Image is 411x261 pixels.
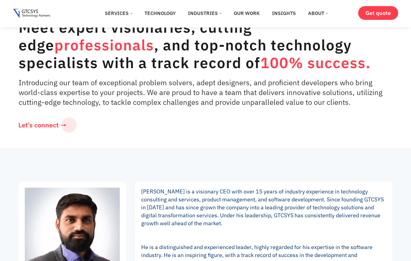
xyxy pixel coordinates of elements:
[260,53,371,72] span: 100% success.
[100,6,137,20] a: Services
[13,9,50,18] img: Gtcsys logo
[19,18,389,72] div: Meet expert visionaries, cutting edge , and top-notch technology specialists with a track record of
[373,223,411,252] iframe: chat widget
[19,78,389,107] p: Introducing our team of exceptional problem solvers, adept designers, and proficient developers w...
[229,6,264,20] a: Our Work
[358,6,398,20] a: Get quote
[54,35,154,54] span: professionals
[9,117,77,133] a: Let’s connect
[267,6,300,20] a: Insights
[140,6,180,20] a: Technology
[365,10,391,16] span: Get quote
[303,6,332,20] a: About
[183,6,226,20] a: Industries
[18,122,59,128] span: Let’s connect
